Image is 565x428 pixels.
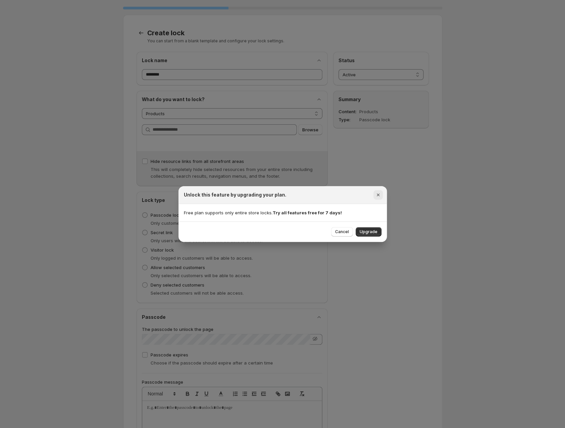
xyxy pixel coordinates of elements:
p: Free plan supports only entire store locks. [184,209,381,216]
button: Cancel [331,227,353,237]
span: Cancel [335,229,349,234]
strong: Try all features free for 7 days! [273,210,342,215]
span: Upgrade [360,229,377,234]
button: Upgrade [356,227,381,237]
button: Close [373,190,383,200]
h2: Unlock this feature by upgrading your plan. [184,191,286,198]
